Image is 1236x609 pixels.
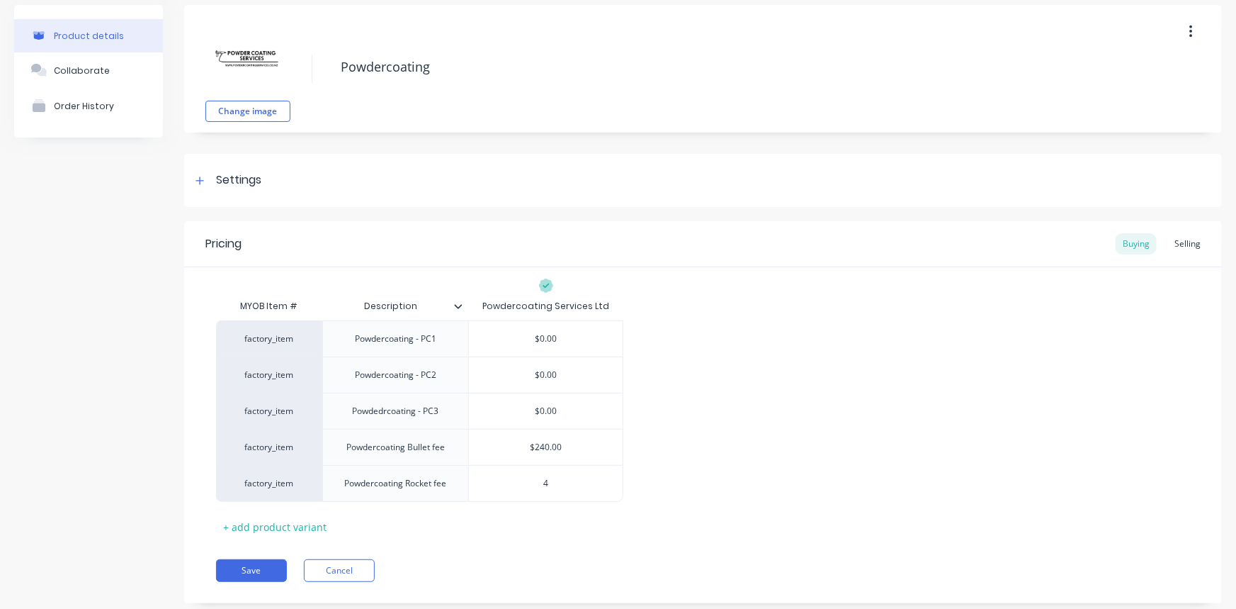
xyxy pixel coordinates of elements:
div: factory_item [230,333,308,345]
div: Powdercoating Rocket fee [334,474,458,493]
div: $0.00 [469,393,623,429]
div: Powdercoating - PC2 [344,366,448,384]
button: Save [216,559,287,582]
div: Powdercoating Bullet fee [335,438,456,457]
div: Selling [1167,233,1208,255]
button: Collaborate [14,52,163,88]
div: Description [322,289,460,324]
div: Collaborate [54,65,110,76]
button: Product details [14,19,163,52]
div: $240.00 [469,430,623,465]
div: $0.00 [469,357,623,393]
input: ? [469,477,623,490]
div: factory_itemPowdercoating Rocket fee [216,465,623,502]
button: Order History [14,88,163,123]
div: factory_itemPowdercoating - PC1$0.00 [216,320,623,357]
textarea: Powdercoating [334,50,1130,84]
div: factory_item [230,405,308,418]
div: Powdedrcoating - PC3 [341,402,450,420]
div: factory_itemPowdercoating Bullet fee$240.00 [216,429,623,465]
div: Powdercoating Services Ltd [482,300,609,313]
button: Change image [205,101,290,122]
div: Settings [216,172,261,189]
div: Order History [54,101,114,111]
div: Description [322,292,468,320]
div: MYOB Item # [216,292,322,320]
button: Cancel [304,559,375,582]
div: factory_itemPowdercoating - PC2$0.00 [216,357,623,393]
div: $0.00 [469,321,623,357]
div: Product details [54,30,124,41]
div: factory_item [230,441,308,454]
img: file [212,23,283,94]
div: + add product variant [216,516,334,538]
div: Powdercoating - PC1 [344,330,448,348]
div: Pricing [205,235,242,252]
div: fileChange image [205,16,290,122]
div: Buying [1116,233,1157,255]
div: factory_itemPowdedrcoating - PC3$0.00 [216,393,623,429]
div: factory_item [230,477,308,490]
div: factory_item [230,369,308,381]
